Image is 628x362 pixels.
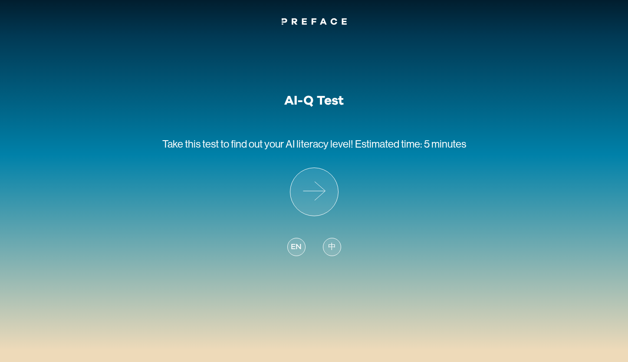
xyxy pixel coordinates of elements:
span: Take this test to [162,138,229,150]
span: find out your AI literacy level! [231,138,353,150]
span: EN [291,241,301,253]
h1: AI-Q Test [284,93,344,109]
span: 中 [328,241,336,253]
span: Estimated time: 5 minutes [355,138,466,150]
